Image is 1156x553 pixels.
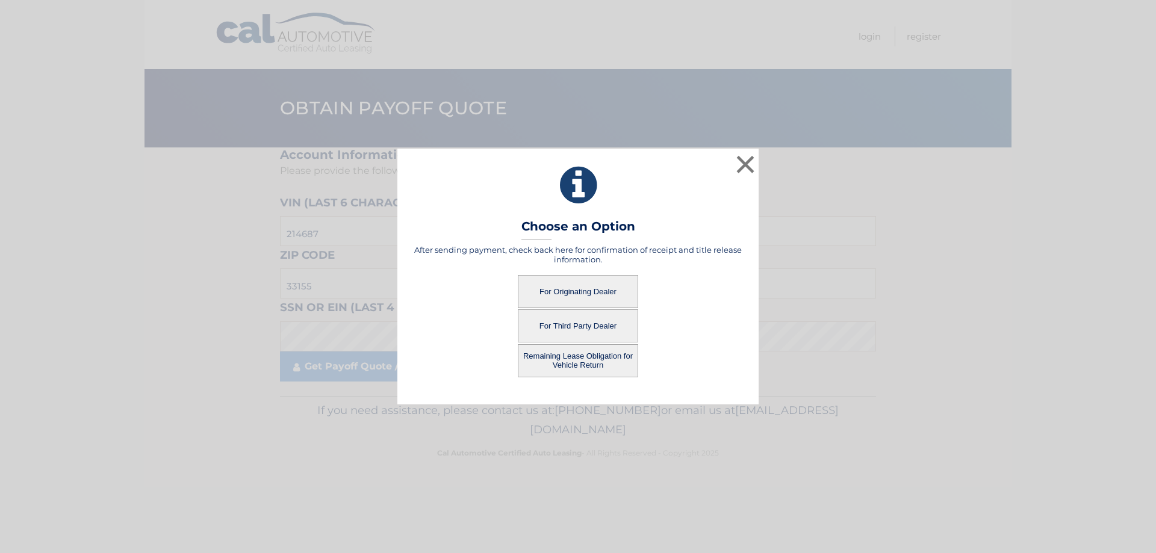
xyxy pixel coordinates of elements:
h3: Choose an Option [521,219,635,240]
h5: After sending payment, check back here for confirmation of receipt and title release information. [412,245,744,264]
button: Remaining Lease Obligation for Vehicle Return [518,344,638,377]
button: For Third Party Dealer [518,309,638,342]
button: For Originating Dealer [518,275,638,308]
button: × [733,152,757,176]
